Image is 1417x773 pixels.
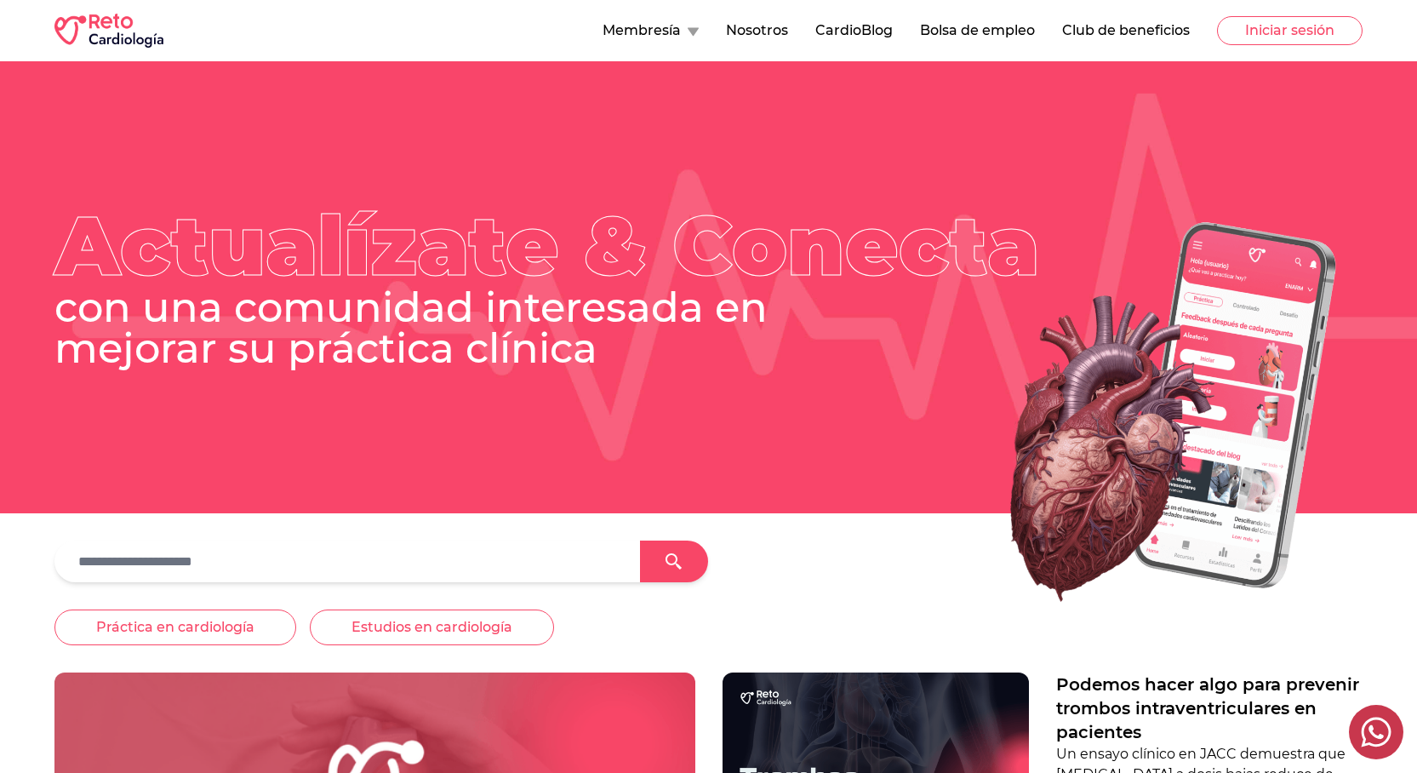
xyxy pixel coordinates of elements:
button: Nosotros [726,20,788,41]
button: Práctica en cardiología [54,610,296,645]
button: Iniciar sesión [1217,16,1363,45]
img: RETO Cardio Logo [54,14,163,48]
button: Membresía [603,20,699,41]
button: Club de beneficios [1062,20,1190,41]
a: Podemos hacer algo para prevenir trombos intraventriculares en pacientes [1056,673,1363,744]
button: CardioBlog [815,20,893,41]
button: Bolsa de empleo [920,20,1035,41]
img: Heart [919,200,1363,626]
button: Estudios en cardiología [310,610,554,645]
